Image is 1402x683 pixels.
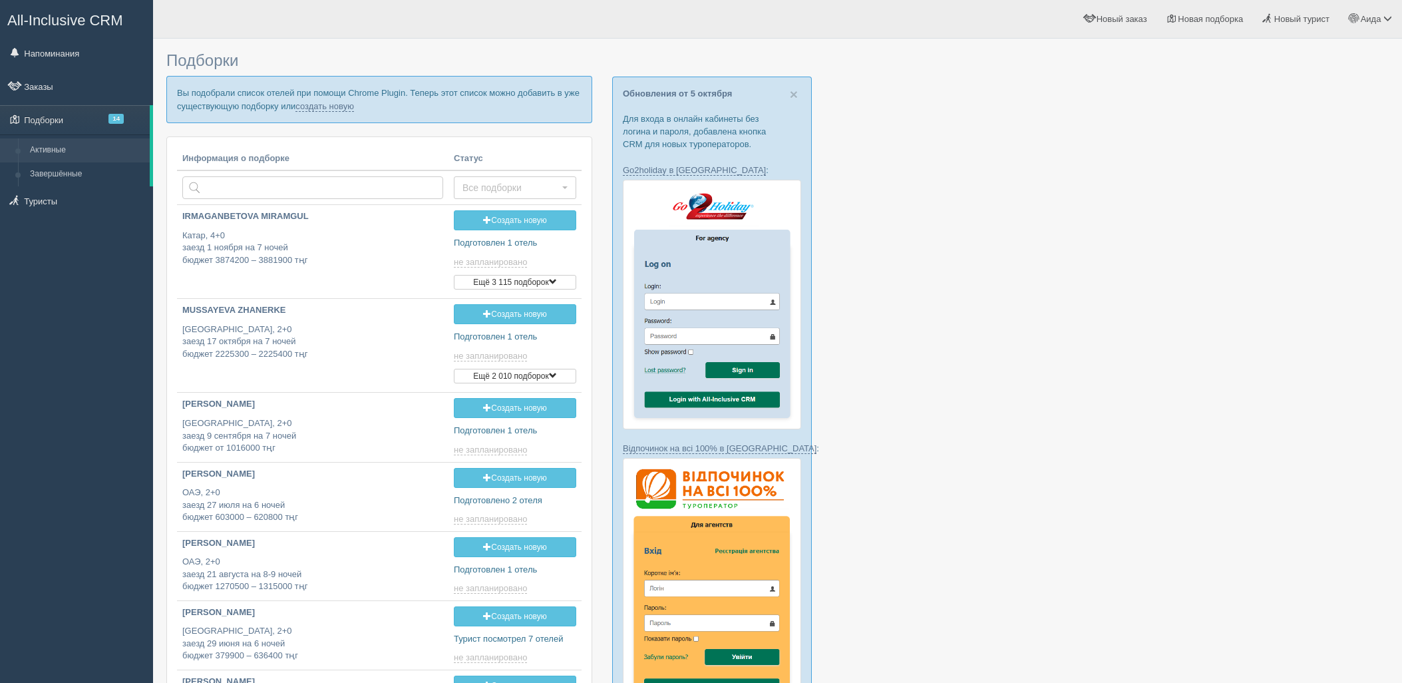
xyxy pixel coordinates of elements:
[623,180,801,429] img: go2holiday-login-via-crm-for-travel-agents.png
[454,398,576,418] a: Создать новую
[182,606,443,619] p: [PERSON_NAME]
[454,495,576,507] p: Подготовлено 2 отеля
[454,583,530,594] a: не запланировано
[177,463,448,530] a: [PERSON_NAME] ОАЭ, 2+0заезд 27 июля на 6 ночейбюджет 603000 – 620800 тңг
[182,537,443,550] p: [PERSON_NAME]
[177,393,448,460] a: [PERSON_NAME] [GEOGRAPHIC_DATA], 2+0заезд 9 сентября на 7 ночейбюджет от 1016000 тңг
[454,564,576,576] p: Подготовлен 1 отель
[1274,14,1329,24] span: Новый турист
[454,351,527,361] span: не запланировано
[454,652,530,663] a: не запланировано
[454,514,527,525] span: не запланировано
[177,532,448,599] a: [PERSON_NAME] ОАЭ, 2+0заезд 21 августа на 8-9 ночейбюджет 1270500 – 1315000 тңг
[454,633,576,646] p: Турист посмотрел 7 отелей
[623,164,801,176] p: :
[462,181,559,194] span: Все подборки
[1,1,152,37] a: All-Inclusive CRM
[454,257,527,268] span: не запланировано
[166,51,238,69] span: Подборки
[623,443,816,454] a: Відпочинок на всі 100% в [GEOGRAPHIC_DATA]
[454,176,576,199] button: Все подборки
[182,468,443,481] p: [PERSON_NAME]
[454,237,576,250] p: Подготовлен 1 отель
[454,210,576,230] a: Создать новую
[182,417,443,455] p: [GEOGRAPHIC_DATA], 2+0 заезд 9 сентября на 7 ночей бюджет от 1016000 тңг
[454,606,576,626] a: Создать новую
[790,87,798,102] span: ×
[1178,14,1243,24] span: Новая подборка
[182,625,443,662] p: [GEOGRAPHIC_DATA], 2+0 заезд 29 июня на 6 ночей бюджет 379900 – 636400 тңг
[623,165,766,176] a: Go2holiday в [GEOGRAPHIC_DATA]
[454,514,530,525] a: не запланировано
[454,351,530,361] a: не запланировано
[24,138,150,162] a: Активные
[177,205,448,278] a: IRMAGANBETOVA MIRAMGUL Катар, 4+0заезд 1 ноября на 7 ночейбюджет 3874200 – 3881900 тңг
[623,113,801,150] p: Для входа в онлайн кабинеты без логина и пароля, добавлена кнопка CRM для новых туроператоров.
[182,230,443,267] p: Катар, 4+0 заезд 1 ноября на 7 ночей бюджет 3874200 – 3881900 тңг
[182,556,443,593] p: ОАЭ, 2+0 заезд 21 августа на 8-9 ночей бюджет 1270500 – 1315000 тңг
[177,299,448,371] a: MUSSAYEVA ZHANERKE [GEOGRAPHIC_DATA], 2+0заезд 17 октября на 7 ночейбюджет 2225300 – 2225400 тңг
[182,324,443,361] p: [GEOGRAPHIC_DATA], 2+0 заезд 17 октября на 7 ночей бюджет 2225300 – 2225400 тңг
[454,425,576,437] p: Подготовлен 1 отель
[1361,14,1381,24] span: Аида
[7,12,123,29] span: All-Inclusive CRM
[182,210,443,223] p: IRMAGANBETOVA MIRAMGUL
[454,537,576,557] a: Создать новую
[623,89,732,99] a: Обновления от 5 октября
[454,652,527,663] span: не запланировано
[790,87,798,101] button: Close
[454,257,530,268] a: не запланировано
[454,583,527,594] span: не запланировано
[177,147,448,171] th: Информация о подборке
[108,114,124,124] span: 14
[182,487,443,524] p: ОАЭ, 2+0 заезд 27 июля на 6 ночей бюджет 603000 – 620800 тңг
[182,176,443,199] input: Поиск по стране или туристу
[295,101,354,112] a: создать новую
[454,275,576,290] button: Ещё 3 115 подборок
[182,304,443,317] p: MUSSAYEVA ZHANERKE
[454,304,576,324] a: Создать новую
[448,147,582,171] th: Статус
[24,162,150,186] a: Завершённые
[166,76,592,122] p: Вы подобрали список отелей при помощи Chrome Plugin. Теперь этот список можно добавить в уже суще...
[454,369,576,383] button: Ещё 2 010 подборок
[454,468,576,488] a: Создать новую
[454,331,576,343] p: Подготовлен 1 отель
[1097,14,1147,24] span: Новый заказ
[623,442,801,455] p: :
[182,398,443,411] p: [PERSON_NAME]
[454,445,527,455] span: не запланировано
[454,445,530,455] a: не запланировано
[177,601,448,668] a: [PERSON_NAME] [GEOGRAPHIC_DATA], 2+0заезд 29 июня на 6 ночейбюджет 379900 – 636400 тңг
